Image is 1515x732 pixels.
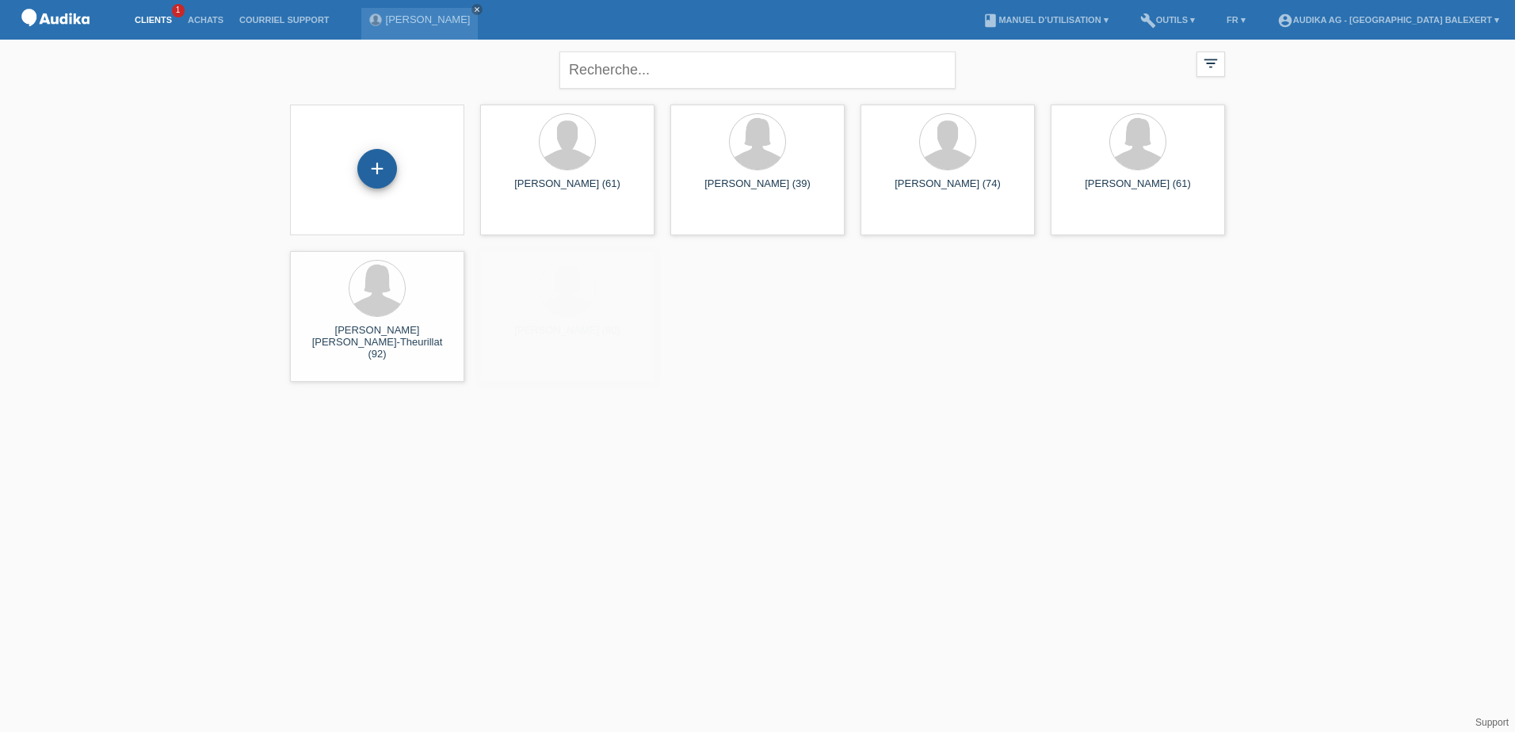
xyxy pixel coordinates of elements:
i: build [1140,13,1156,29]
a: FR ▾ [1219,15,1254,25]
div: [PERSON_NAME] (61) [493,177,642,203]
div: [PERSON_NAME] (80) [493,324,642,349]
a: [PERSON_NAME] [386,13,471,25]
div: [PERSON_NAME] [PERSON_NAME]-Theurillat (92) [303,324,452,353]
div: [PERSON_NAME] (39) [683,177,832,203]
a: account_circleAudika AG - [GEOGRAPHIC_DATA] Balexert ▾ [1269,15,1507,25]
a: Courriel Support [231,15,337,25]
a: close [471,4,483,15]
a: buildOutils ▾ [1132,15,1203,25]
i: book [983,13,998,29]
div: [PERSON_NAME] (61) [1063,177,1212,203]
a: Clients [127,15,180,25]
a: bookManuel d’utilisation ▾ [975,15,1116,25]
i: filter_list [1202,55,1219,72]
span: 1 [172,4,185,17]
input: Recherche... [559,51,956,89]
i: close [473,6,481,13]
div: Enregistrer le client [358,155,396,182]
div: [PERSON_NAME] (74) [873,177,1022,203]
i: account_circle [1277,13,1293,29]
a: POS — MF Group [16,31,95,43]
a: Support [1475,717,1509,728]
a: Achats [180,15,231,25]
